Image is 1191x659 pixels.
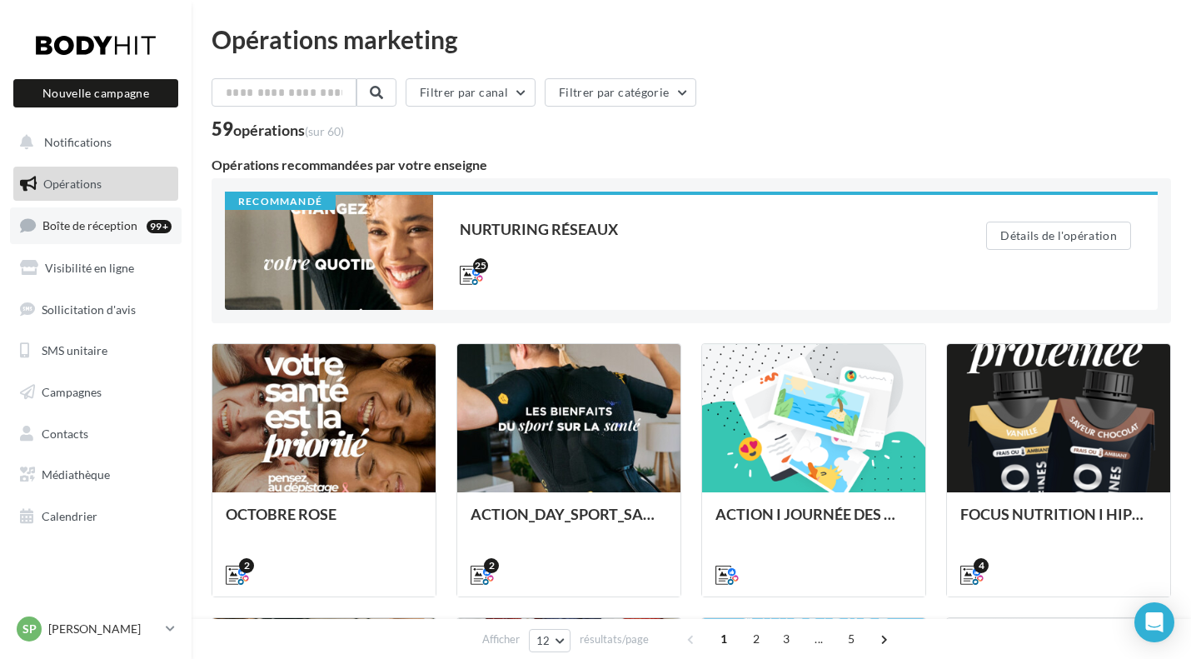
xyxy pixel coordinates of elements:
[226,506,422,539] div: OCTOBRE ROSE
[10,375,182,410] a: Campagnes
[460,222,919,237] div: NURTURING RÉSEAUX
[580,632,649,647] span: résultats/page
[473,258,488,273] div: 25
[22,621,37,637] span: SP
[42,343,107,357] span: SMS unitaire
[13,79,178,107] button: Nouvelle campagne
[42,385,102,399] span: Campagnes
[986,222,1131,250] button: Détails de l'opération
[773,626,800,652] span: 3
[225,195,336,210] div: Recommandé
[743,626,770,652] span: 2
[239,558,254,573] div: 2
[42,467,110,482] span: Médiathèque
[838,626,865,652] span: 5
[406,78,536,107] button: Filtrer par canal
[471,506,667,539] div: ACTION_DAY_SPORT_SANTÉ
[710,626,737,652] span: 1
[1134,602,1174,642] div: Open Intercom Messenger
[10,207,182,243] a: Boîte de réception99+
[805,626,832,652] span: ...
[10,333,182,368] a: SMS unitaire
[529,629,571,652] button: 12
[482,632,520,647] span: Afficher
[13,613,178,645] a: SP [PERSON_NAME]
[44,135,112,149] span: Notifications
[45,261,134,275] span: Visibilité en ligne
[147,220,172,233] div: 99+
[10,499,182,534] a: Calendrier
[10,417,182,452] a: Contacts
[536,634,551,647] span: 12
[10,125,175,160] button: Notifications
[10,457,182,492] a: Médiathèque
[42,427,88,441] span: Contacts
[715,506,912,539] div: ACTION I JOURNÉE DES DROITS DES FEMMES
[10,251,182,286] a: Visibilité en ligne
[974,558,989,573] div: 4
[43,177,102,191] span: Opérations
[212,120,344,138] div: 59
[42,302,136,316] span: Sollicitation d'avis
[305,124,344,138] span: (sur 60)
[484,558,499,573] div: 2
[960,506,1157,539] div: FOCUS NUTRITION I HIPRO
[10,167,182,202] a: Opérations
[42,218,137,232] span: Boîte de réception
[10,292,182,327] a: Sollicitation d'avis
[48,621,159,637] p: [PERSON_NAME]
[42,509,97,523] span: Calendrier
[212,158,1171,172] div: Opérations recommandées par votre enseigne
[545,78,696,107] button: Filtrer par catégorie
[233,122,344,137] div: opérations
[212,27,1171,52] div: Opérations marketing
